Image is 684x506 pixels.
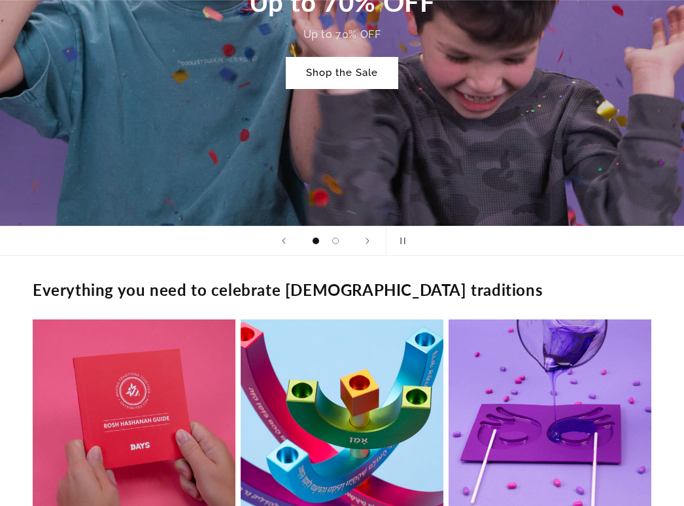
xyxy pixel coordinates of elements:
a: Shop the Sale [286,58,398,88]
button: Pause slideshow [386,226,415,255]
button: Load slide 2 of 2 [326,231,345,251]
h2: Everything you need to celebrate [DEMOGRAPHIC_DATA] traditions [33,280,543,300]
button: Previous slide [269,226,298,255]
button: Load slide 1 of 2 [306,231,326,251]
button: Next slide [353,226,382,255]
span: Up to 70% OFF [303,28,381,41]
